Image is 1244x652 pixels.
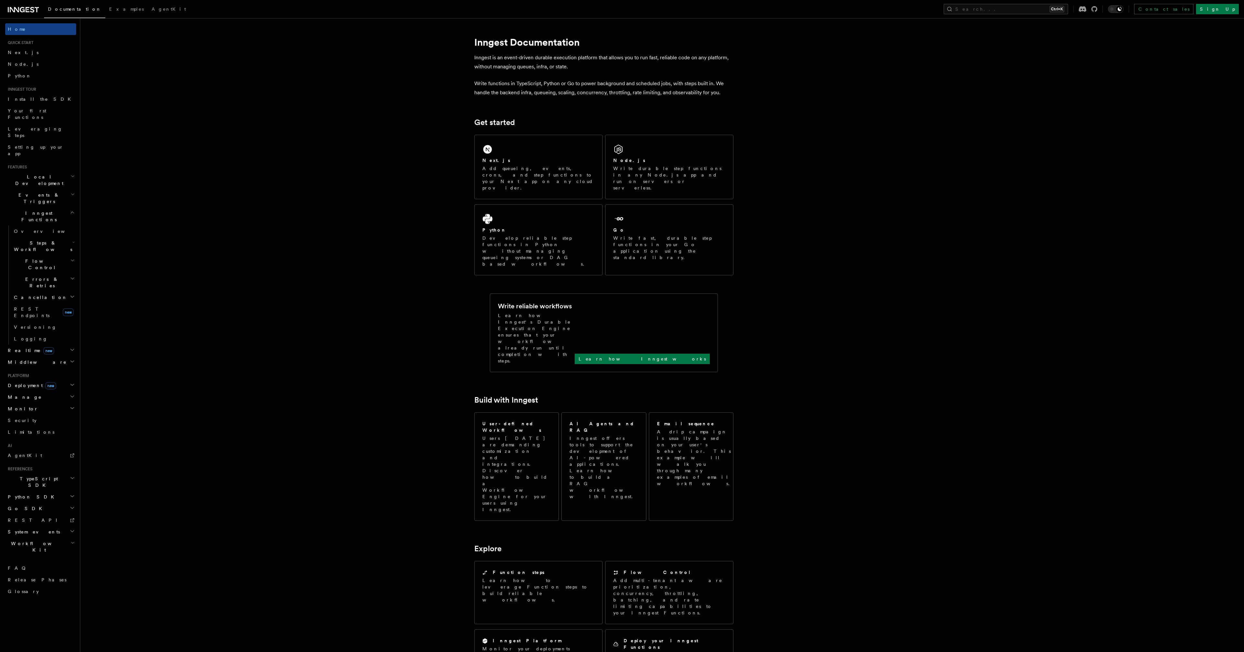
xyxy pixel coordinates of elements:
[5,165,27,170] span: Features
[5,380,76,391] button: Deploymentnew
[482,435,551,513] p: Users [DATE] are demanding customization and integrations. Discover how to build a Workflow Engin...
[5,503,76,514] button: Go SDK
[1196,4,1239,14] a: Sign Up
[5,406,38,412] span: Monitor
[5,105,76,123] a: Your first Functions
[5,141,76,159] a: Setting up your app
[45,382,56,389] span: new
[5,491,76,503] button: Python SDK
[474,135,603,199] a: Next.jsAdd queueing, events, crons, and step functions to your Next app on any cloud provider.
[5,93,76,105] a: Install the SDK
[8,453,42,458] span: AgentKit
[605,135,733,199] a: Node.jsWrite durable step functions in any Node.js app and run on servers or serverless.
[8,518,63,523] span: REST API
[5,473,76,491] button: TypeScript SDK
[493,637,561,644] h2: Inngest Platform
[44,2,105,18] a: Documentation
[1134,4,1193,14] a: Contact sales
[5,70,76,82] a: Python
[109,6,144,12] span: Examples
[63,308,74,316] span: new
[570,420,639,433] h2: AI Agents and RAG
[613,157,645,164] h2: Node.js
[5,356,76,368] button: Middleware
[8,50,39,55] span: Next.js
[575,354,710,364] a: Learn how Inngest works
[5,87,36,92] span: Inngest tour
[5,505,46,512] span: Go SDK
[8,126,63,138] span: Leveraging Steps
[5,494,58,500] span: Python SDK
[649,412,733,521] a: Email sequenceA drip campaign is usually based on your user's behavior. This example will walk yo...
[474,36,733,48] h1: Inngest Documentation
[5,562,76,574] a: FAQ
[5,347,54,354] span: Realtime
[5,394,42,400] span: Manage
[5,540,71,553] span: Workflow Kit
[5,171,76,189] button: Local Development
[657,429,733,487] p: A drip campaign is usually based on your user's behavior. This example will walk you through many...
[474,544,501,553] a: Explore
[570,435,639,500] p: Inngest offers tools to support the development of AI-powered applications. Learn how to build a ...
[5,475,70,488] span: TypeScript SDK
[5,529,60,535] span: System events
[5,123,76,141] a: Leveraging Steps
[148,2,190,17] a: AgentKit
[43,347,54,354] span: new
[8,418,37,423] span: Security
[5,574,76,586] a: Release Phases
[105,2,148,17] a: Examples
[152,6,186,12] span: AgentKit
[8,62,39,67] span: Node.js
[482,227,506,233] h2: Python
[11,276,70,289] span: Errors & Retries
[11,303,76,321] a: REST Endpointsnew
[605,561,733,624] a: Flow ControlAdd multi-tenant aware prioritization, concurrency, throttling, batching, and rate li...
[1050,6,1064,12] kbd: Ctrl+K
[474,204,603,275] a: PythonDevelop reliable step functions in Python without managing queueing systems or DAG based wo...
[5,526,76,538] button: System events
[5,450,76,461] a: AgentKit
[8,144,63,156] span: Setting up your app
[498,312,575,364] p: Learn how Inngest's Durable Execution Engine ensures that your workflow already run until complet...
[5,373,29,378] span: Platform
[5,382,56,389] span: Deployment
[8,429,54,435] span: Limitations
[482,577,594,603] p: Learn how to leverage Function steps to build reliable workflows.
[8,566,29,571] span: FAQ
[5,207,76,225] button: Inngest Functions
[14,336,48,341] span: Logging
[11,321,76,333] a: Versioning
[8,589,39,594] span: Glossary
[11,333,76,345] a: Logging
[474,79,733,97] p: Write functions in TypeScript, Python or Go to power background and scheduled jobs, with steps bu...
[11,225,76,237] a: Overview
[5,514,76,526] a: REST API
[48,6,101,12] span: Documentation
[624,569,691,576] h2: Flow Control
[11,240,72,253] span: Steps & Workflows
[11,294,67,301] span: Cancellation
[5,443,12,448] span: AI
[657,420,715,427] h2: Email sequence
[5,47,76,58] a: Next.js
[493,569,545,576] h2: Function steps
[5,225,76,345] div: Inngest Functions
[14,325,57,330] span: Versioning
[5,58,76,70] a: Node.js
[613,577,725,616] p: Add multi-tenant aware prioritization, concurrency, throttling, batching, and rate limiting capab...
[5,174,71,187] span: Local Development
[605,204,733,275] a: GoWrite fast, durable step functions in your Go application using the standard library.
[5,189,76,207] button: Events & Triggers
[14,229,81,234] span: Overview
[474,53,733,71] p: Inngest is an event-driven durable execution platform that allows you to run fast, reliable code ...
[5,23,76,35] a: Home
[8,577,66,582] span: Release Phases
[474,561,603,624] a: Function stepsLearn how to leverage Function steps to build reliable workflows.
[11,255,76,273] button: Flow Control
[613,165,725,191] p: Write durable step functions in any Node.js app and run on servers or serverless.
[5,466,32,472] span: References
[8,26,26,32] span: Home
[11,273,76,292] button: Errors & Retries
[5,426,76,438] a: Limitations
